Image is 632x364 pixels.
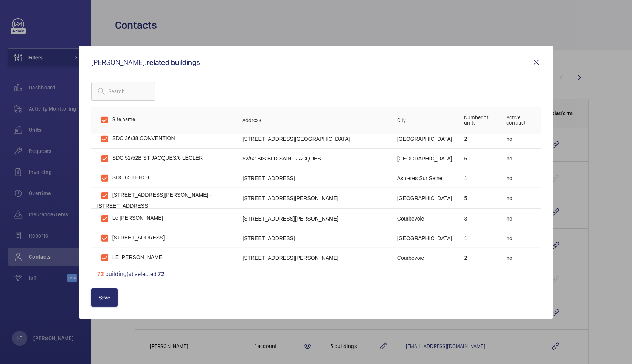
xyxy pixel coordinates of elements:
td: 52/52 BIS BLD SAINT JACQUES [236,149,391,168]
span: building(s) selected [105,270,157,278]
td: [GEOGRAPHIC_DATA] [391,228,458,248]
span: 72 [158,270,165,278]
td: SDC 65 LEHOT [91,168,236,188]
td: SDC 36/38 CONVENTION [91,129,236,149]
td: [STREET_ADDRESS][PERSON_NAME] - [STREET_ADDRESS] [91,188,236,209]
td: 3 [458,209,501,228]
td: 2 [458,129,501,149]
td: 6 [458,149,501,168]
span: no [506,136,512,142]
span: no [506,255,512,261]
td: [STREET_ADDRESS] [91,228,236,248]
td: [STREET_ADDRESS] [236,228,391,248]
td: [STREET_ADDRESS][GEOGRAPHIC_DATA] [236,129,391,149]
button: Save [91,288,118,307]
td: [GEOGRAPHIC_DATA] [391,149,458,168]
span: Site name [112,117,135,123]
td: asnieres sur seine [391,168,458,188]
span: Address [242,117,261,123]
span: Number of units [464,114,489,126]
td: [STREET_ADDRESS][PERSON_NAME] [236,188,391,209]
td: 1 [458,168,501,188]
span: 72 [97,270,104,278]
td: [STREET_ADDRESS][PERSON_NAME] [236,209,391,228]
span: related buildings [147,58,200,67]
span: no [506,156,512,162]
td: [STREET_ADDRESS][PERSON_NAME] [236,248,391,268]
p: [PERSON_NAME]: [91,59,532,66]
span: no [506,216,512,222]
td: Le [PERSON_NAME] [91,209,236,228]
td: courbevoie [391,248,458,268]
td: LE [PERSON_NAME] [91,248,236,268]
input: Search [91,82,155,101]
td: 1 [458,228,501,248]
span: City [397,117,406,123]
td: 5 [458,188,501,209]
span: no [506,175,512,181]
span: no [506,235,512,241]
td: courbevoie [391,209,458,228]
td: 2 [458,248,501,268]
span: Active contract [506,114,525,126]
span: no [506,195,512,201]
td: [GEOGRAPHIC_DATA] [391,188,458,209]
td: SDC 52/52B ST JACQUES/6 LECLER [91,149,236,168]
td: [STREET_ADDRESS] [236,168,391,188]
td: [GEOGRAPHIC_DATA] [391,129,458,149]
